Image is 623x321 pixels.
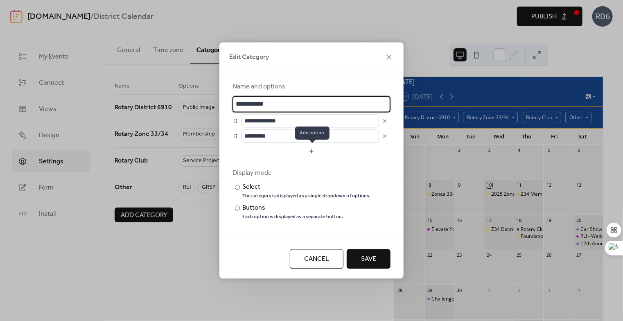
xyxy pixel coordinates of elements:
span: Add option [295,127,330,140]
span: Cancel [304,255,329,264]
div: Name and options [232,82,389,92]
div: Each option is displayed as a separate button. [242,214,343,221]
span: Edit Category [229,53,269,63]
span: Save [361,255,376,264]
button: Save [347,249,391,269]
div: Buttons [242,203,342,213]
div: The category is displayed as a single dropdown of options. [242,193,371,200]
button: Cancel [290,249,343,269]
div: Select [242,183,369,192]
div: Display mode [232,169,389,179]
